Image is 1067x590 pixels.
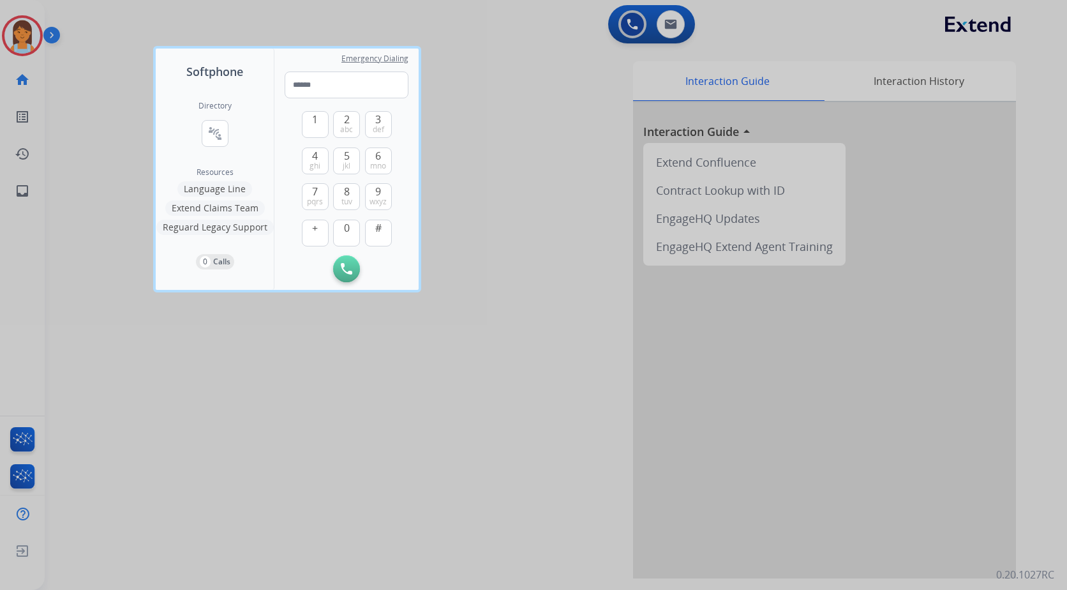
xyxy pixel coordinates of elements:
p: 0.20.1027RC [996,567,1054,582]
img: call-button [341,263,352,275]
span: 4 [312,148,318,163]
button: 2abc [333,111,360,138]
span: 5 [344,148,350,163]
button: 1 [302,111,329,138]
button: Language Line [177,181,252,197]
span: 1 [312,112,318,127]
h2: Directory [198,101,232,111]
button: Reguard Legacy Support [156,220,274,235]
button: 0Calls [196,254,234,269]
span: 3 [375,112,381,127]
button: 6mno [365,147,392,174]
span: jkl [343,161,350,171]
span: Resources [197,167,234,178]
button: + [302,220,329,246]
span: ghi [310,161,320,171]
span: # [375,220,382,236]
button: 5jkl [333,147,360,174]
button: 7pqrs [302,183,329,210]
span: Softphone [186,63,243,80]
span: abc [340,125,353,135]
span: mno [370,161,386,171]
span: 8 [344,184,350,199]
button: Extend Claims Team [165,200,265,216]
span: 9 [375,184,381,199]
button: 3def [365,111,392,138]
span: Emergency Dialing [341,54,408,64]
span: 6 [375,148,381,163]
button: 0 [333,220,360,246]
span: tuv [341,197,352,207]
button: 4ghi [302,147,329,174]
span: 2 [344,112,350,127]
button: 9wxyz [365,183,392,210]
span: 7 [312,184,318,199]
span: wxyz [369,197,387,207]
mat-icon: connect_without_contact [207,126,223,141]
span: def [373,125,384,135]
span: 0 [344,220,350,236]
span: + [312,220,318,236]
button: # [365,220,392,246]
span: pqrs [307,197,323,207]
button: 8tuv [333,183,360,210]
p: 0 [200,256,211,268]
p: Calls [213,256,230,268]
